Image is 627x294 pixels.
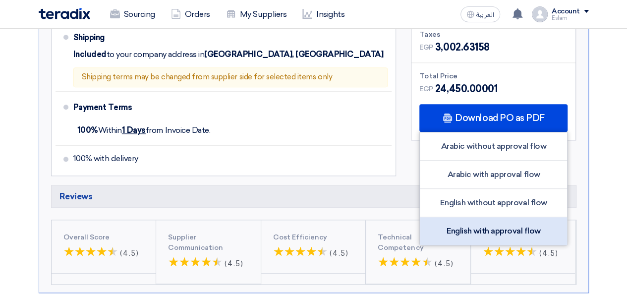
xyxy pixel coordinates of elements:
span: ★ [410,253,421,272]
img: profile_test.png [532,6,548,22]
span: ★ [526,242,532,261]
span: 24,450.00001 [435,81,497,96]
span: ★ [494,242,505,261]
span: ★ [505,242,515,261]
div: Supplier Communication [168,232,249,253]
div: Taxes [419,29,568,40]
button: Supplier Communication ★★ ★★ ★★ ★★ ★★ (4.5) [156,220,261,284]
span: ★ [273,242,284,261]
span: ★ [107,242,113,261]
span: Within from Invoice Date. [77,125,211,135]
span: ★ [399,253,410,272]
span: ★ [378,253,389,272]
span: ★ [515,242,526,261]
button: العربية [460,6,500,22]
span: ★ [107,242,118,261]
strong: 100% [77,125,98,135]
span: ★ [483,242,494,261]
button: Delivery time ★★ ★★ ★★ ★★ ★★ (4.5) [471,220,575,273]
span: ★ [389,253,399,272]
span: Download PO as PDF [455,114,544,122]
button: Overall Score ★★ ★★ ★★ ★★ ★★ (4.5) [52,220,156,273]
span: ★ [179,253,190,272]
span: ★ [74,242,85,261]
span: 100% with delivery [73,154,138,164]
div: Eslam [552,15,589,21]
span: العربية [476,11,494,18]
span: ★ [96,242,107,261]
div: Total Price [419,71,568,81]
span: Included [73,50,107,59]
span: ★ [317,242,328,261]
div: English with approval flow [420,217,567,245]
span: ★ [212,253,223,272]
span: ★ [526,242,537,261]
img: Teradix logo [39,8,90,19]
span: ★ [421,253,432,272]
span: EGP [419,42,433,53]
a: Orders [163,3,218,25]
div: Arabic with approval flow [420,161,567,189]
span: ★ [190,253,201,272]
span: ★ [201,253,212,272]
div: Cost Efficiency [273,232,354,242]
span: 3,002.63158 [435,40,490,55]
span: [GEOGRAPHIC_DATA], [GEOGRAPHIC_DATA] [204,50,383,59]
span: ★ [85,242,96,261]
span: ★ [168,253,179,272]
span: to your company address in [107,50,205,59]
div: Account [552,7,580,16]
span: ★ [63,242,74,261]
span: (4.5) [120,249,139,258]
span: ★ [284,242,295,261]
span: ★ [295,242,306,261]
a: My Suppliers [218,3,294,25]
div: English without approval flow [420,189,567,217]
span: (4.5) [434,259,454,268]
span: ★ [212,253,217,272]
div: Payment Terms [73,96,380,119]
span: (4.5) [539,249,559,258]
u: 1 Days [122,125,146,135]
span: ★ [317,242,322,261]
span: ★ [306,242,317,261]
div: Shipping [73,26,153,50]
button: Technical Competency ★★ ★★ ★★ ★★ ★★ (4.5) [366,220,470,284]
button: Cost Efficiency ★★ ★★ ★★ ★★ ★★ (4.5) [261,220,366,273]
span: (4.5) [225,259,244,268]
div: Overall Score [63,232,144,242]
span: ★ [421,253,427,272]
span: (4.5) [330,249,349,258]
a: Sourcing [102,3,163,25]
h5: Reviews [51,185,576,208]
div: Arabic without approval flow [420,132,567,161]
span: EGP [419,84,433,94]
div: Shipping terms may be changed from supplier side for selected items only [73,67,388,87]
a: Insights [294,3,352,25]
div: Technical Competency [378,232,458,253]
